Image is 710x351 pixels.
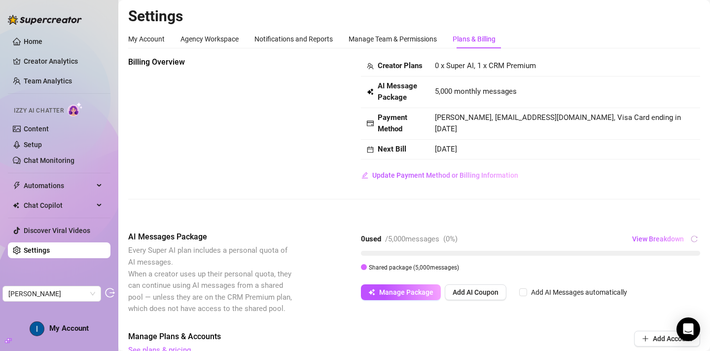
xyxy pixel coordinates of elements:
a: Content [24,125,49,133]
img: ACg8ocIc_DbkRAE9M9dNQPvNBpHJe-JZlaF11jT1jJvWmTyUgRI7mg=s96-c [30,322,44,336]
span: build [5,337,12,344]
span: Every Super AI plan includes a personal quota of AI messages. When a creator uses up their person... [128,246,292,313]
a: Creator Analytics [24,53,103,69]
span: Billing Overview [128,56,294,68]
span: calendar [367,146,374,153]
a: Chat Monitoring [24,156,74,164]
span: View Breakdown [632,235,684,243]
span: Update Payment Method or Billing Information [372,171,518,179]
strong: Payment Method [378,113,407,134]
span: Manage Plans & Accounts [128,331,567,343]
span: Shared package ( 5,000 messages) [369,264,459,271]
span: Add AI Coupon [453,288,498,296]
div: Manage Team & Permissions [349,34,437,44]
img: logo-BBDzfeDw.svg [8,15,82,25]
div: Add AI Messages automatically [531,287,627,298]
div: Open Intercom Messenger [676,317,700,341]
span: Manage Package [379,288,433,296]
span: 0 x Super AI, 1 x CRM Premium [435,61,536,70]
strong: Next Bill [378,145,406,154]
strong: AI Message Package [378,81,417,102]
div: Agency Workspace [180,34,239,44]
span: plus [642,335,649,342]
span: Automations [24,178,94,194]
button: Manage Package [361,284,441,300]
img: AI Chatter [68,102,83,117]
button: Add AI Coupon [445,284,506,300]
div: My Account [128,34,165,44]
strong: 0 used [361,234,381,243]
span: credit-card [367,120,374,127]
span: AI Messages Package [128,231,294,243]
span: My Account [49,324,89,333]
span: Add Account [653,335,692,343]
span: reload [691,235,698,242]
span: ( 0 %) [443,234,458,243]
button: Add Account [634,331,700,347]
span: thunderbolt [13,182,21,190]
button: View Breakdown [632,231,684,247]
span: Chat Copilot [24,197,94,213]
span: [PERSON_NAME], [EMAIL_ADDRESS][DOMAIN_NAME], Visa Card ending in [DATE] [435,113,681,134]
strong: Creator Plans [378,61,423,70]
span: / 5,000 messages [385,234,439,243]
img: Chat Copilot [13,202,19,209]
span: Izzy AI Chatter [14,106,64,116]
button: Update Payment Method or Billing Information [361,167,519,183]
a: Discover Viral Videos [24,227,90,234]
span: edit [361,172,368,179]
a: Team Analytics [24,77,72,85]
h2: Settings [128,7,700,26]
div: Plans & Billing [453,34,496,44]
span: lisamarie quintana [8,286,95,301]
a: Setup [24,141,42,149]
a: Home [24,38,42,45]
span: logout [105,288,115,298]
div: Notifications and Reports [254,34,333,44]
a: Settings [24,246,50,254]
span: team [367,63,374,70]
span: 5,000 monthly messages [435,86,517,98]
span: [DATE] [435,145,457,154]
